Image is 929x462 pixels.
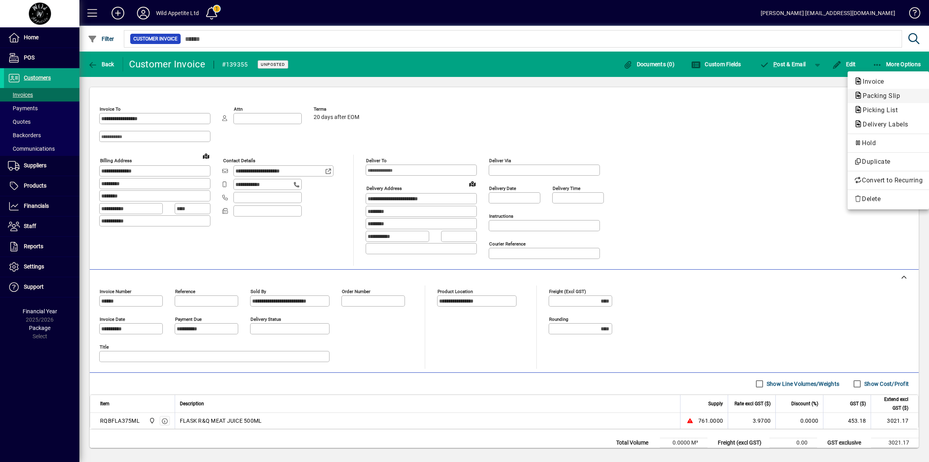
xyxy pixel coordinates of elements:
[854,157,923,167] span: Duplicate
[854,194,923,204] span: Delete
[854,92,904,100] span: Packing Slip
[854,138,923,148] span: Hold
[854,121,912,128] span: Delivery Labels
[854,106,902,114] span: Picking List
[854,78,888,85] span: Invoice
[854,176,923,185] span: Convert to Recurring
